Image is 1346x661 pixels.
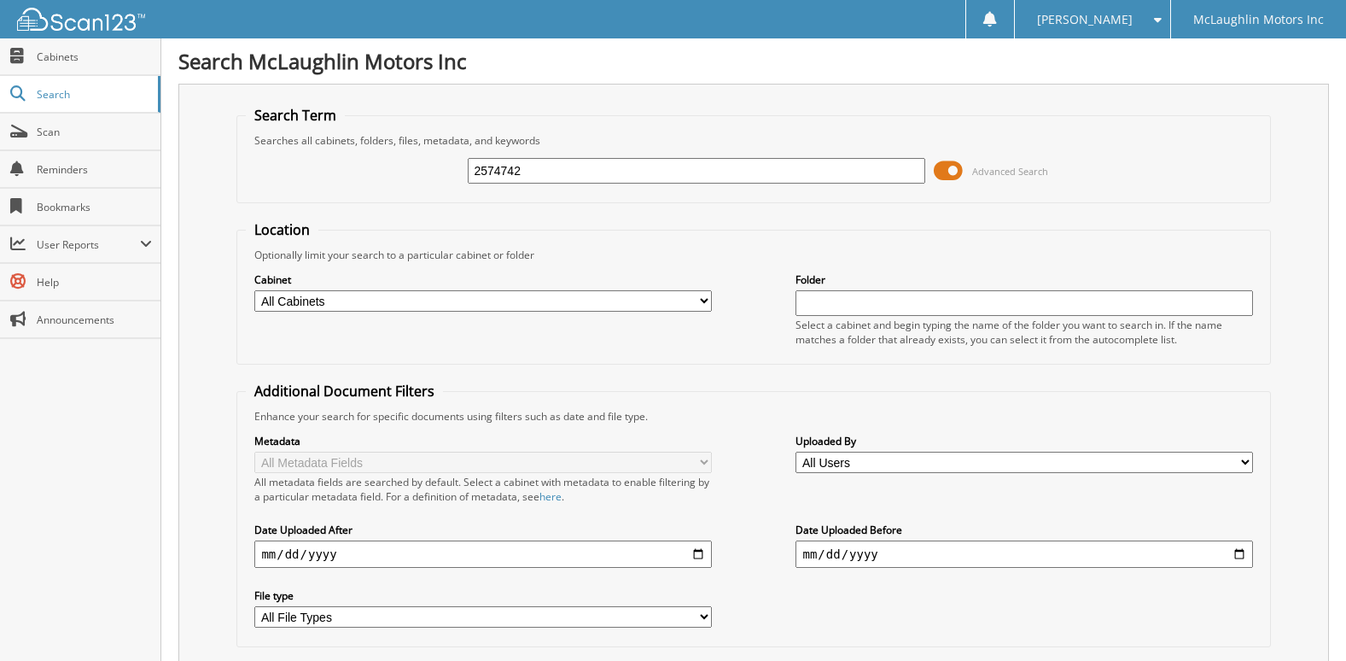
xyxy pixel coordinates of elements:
[1261,579,1346,661] iframe: Chat Widget
[254,475,711,504] div: All metadata fields are searched by default. Select a cabinet with metadata to enable filtering b...
[37,313,152,327] span: Announcements
[795,541,1252,568] input: end
[246,409,1261,424] div: Enhance your search for specific documents using filters such as date and file type.
[178,47,1329,75] h1: Search McLaughlin Motors Inc
[254,588,711,603] label: File type
[972,165,1048,178] span: Advanced Search
[254,434,711,448] label: Metadata
[539,489,562,504] a: here
[1193,15,1324,25] span: McLaughlin Motors Inc
[37,237,140,252] span: User Reports
[795,523,1252,537] label: Date Uploaded Before
[254,272,711,287] label: Cabinet
[246,133,1261,148] div: Searches all cabinets, folders, files, metadata, and keywords
[254,541,711,568] input: start
[246,248,1261,262] div: Optionally limit your search to a particular cabinet or folder
[246,382,443,401] legend: Additional Document Filters
[37,162,152,177] span: Reminders
[246,106,345,125] legend: Search Term
[795,272,1252,287] label: Folder
[37,50,152,64] span: Cabinets
[1037,15,1133,25] span: [PERSON_NAME]
[246,220,318,239] legend: Location
[37,200,152,214] span: Bookmarks
[795,318,1252,347] div: Select a cabinet and begin typing the name of the folder you want to search in. If the name match...
[795,434,1252,448] label: Uploaded By
[254,523,711,537] label: Date Uploaded After
[37,125,152,139] span: Scan
[37,87,149,102] span: Search
[37,275,152,290] span: Help
[17,8,145,31] img: scan123-logo-white.svg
